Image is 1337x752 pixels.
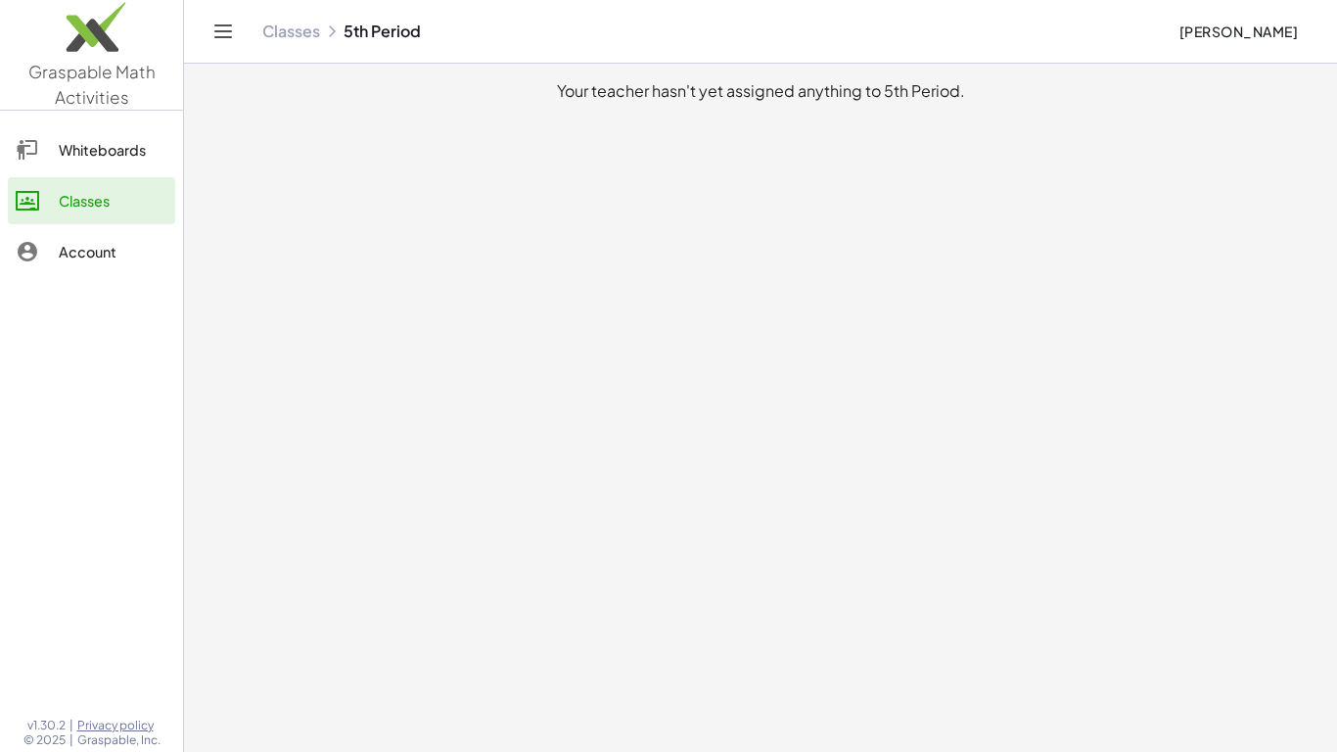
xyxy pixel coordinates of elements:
[207,16,239,47] button: Toggle navigation
[59,240,167,263] div: Account
[200,79,1321,103] div: Your teacher hasn't yet assigned anything to 5th Period.
[27,718,66,733] span: v1.30.2
[1178,23,1298,40] span: [PERSON_NAME]
[59,138,167,162] div: Whiteboards
[8,228,175,275] a: Account
[8,177,175,224] a: Classes
[8,126,175,173] a: Whiteboards
[28,61,156,108] span: Graspable Math Activities
[59,189,167,212] div: Classes
[69,718,73,733] span: |
[77,732,161,748] span: Graspable, Inc.
[1163,14,1314,49] button: [PERSON_NAME]
[69,732,73,748] span: |
[262,22,320,41] a: Classes
[23,732,66,748] span: © 2025
[77,718,161,733] a: Privacy policy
